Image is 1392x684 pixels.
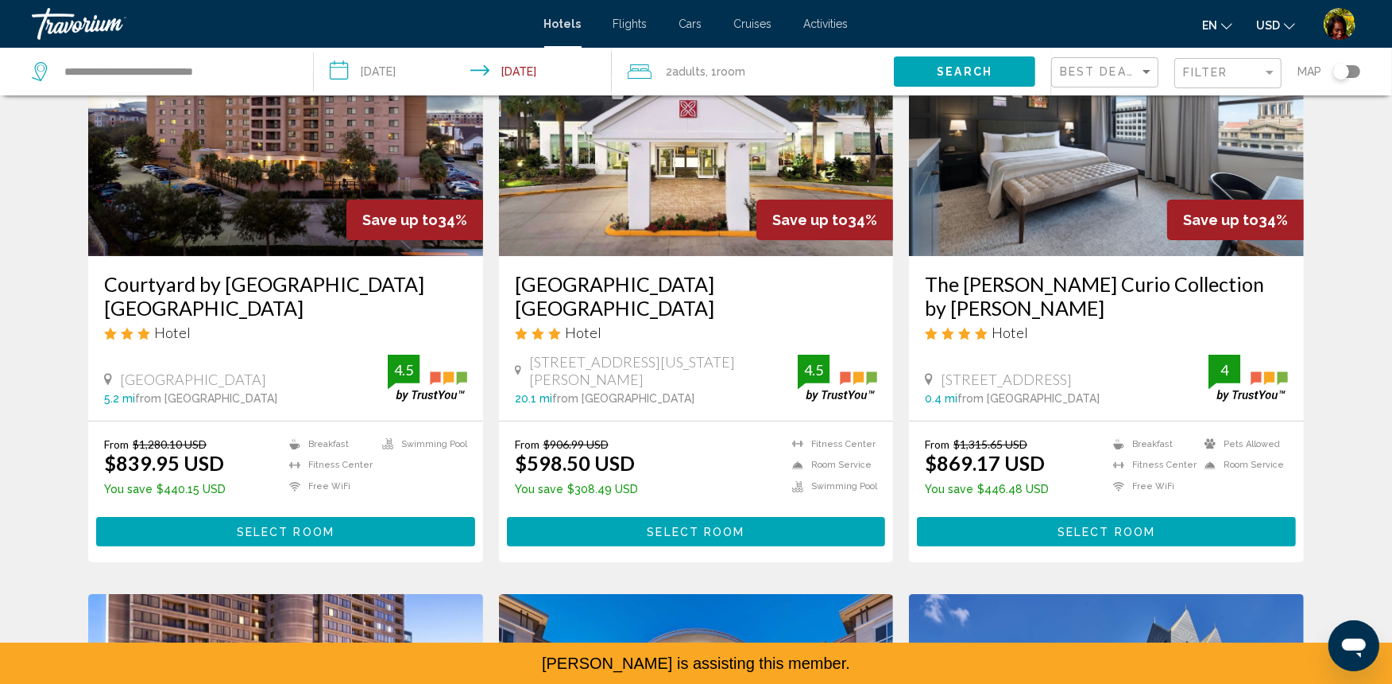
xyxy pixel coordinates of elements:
[1321,64,1360,79] button: Toggle map
[1297,60,1321,83] span: Map
[1183,212,1259,228] span: Save up to
[1208,360,1240,379] div: 4
[666,60,706,83] span: 2
[281,437,374,451] li: Breakfast
[1167,200,1304,240] div: 34%
[88,2,483,256] img: Hotel image
[798,360,829,379] div: 4.5
[529,353,798,388] span: [STREET_ADDRESS][US_STATE][PERSON_NAME]
[1202,19,1217,32] span: en
[784,459,877,472] li: Room Service
[515,437,539,451] span: From
[515,392,552,405] span: 20.1 mi
[543,437,609,451] del: $906.99 USD
[925,451,1045,475] ins: $869.17 USD
[953,437,1027,451] del: $1,315.65 USD
[544,17,582,30] a: Hotels
[120,371,266,388] span: [GEOGRAPHIC_DATA]
[784,480,877,493] li: Swimming Pool
[346,200,483,240] div: 34%
[515,483,563,496] span: You save
[104,392,135,405] span: 5.2 mi
[612,48,894,95] button: Travelers: 2 adults, 0 children
[1105,480,1197,493] li: Free WiFi
[804,17,849,30] a: Activities
[565,324,601,341] span: Hotel
[1183,66,1228,79] span: Filter
[992,324,1028,341] span: Hotel
[362,212,438,228] span: Save up to
[135,392,277,405] span: from [GEOGRAPHIC_DATA]
[133,437,207,451] del: $1,280.10 USD
[734,17,772,30] a: Cruises
[957,392,1100,405] span: from [GEOGRAPHIC_DATA]
[542,655,850,672] span: [PERSON_NAME] is assisting this member.
[937,66,992,79] span: Search
[672,65,706,78] span: Adults
[515,272,878,320] a: [GEOGRAPHIC_DATA] [GEOGRAPHIC_DATA]
[237,526,334,538] span: Select Room
[756,200,893,240] div: 34%
[281,459,374,472] li: Fitness Center
[96,517,475,546] button: Select Room
[1328,620,1379,671] iframe: Button to launch messaging window
[104,324,467,341] div: 3 star Hotel
[515,324,878,341] div: 3 star Hotel
[281,480,374,493] li: Free WiFi
[374,437,467,451] li: Swimming Pool
[613,17,648,30] a: Flights
[1197,459,1288,472] li: Room Service
[32,8,528,40] a: Travorium
[917,521,1296,538] a: Select Room
[925,483,1049,496] p: $446.48 USD
[1105,459,1197,472] li: Fitness Center
[717,65,745,78] span: Room
[104,483,153,496] span: You save
[96,521,475,538] a: Select Room
[314,48,612,95] button: Check-in date: Aug 30, 2025 Check-out date: Sep 6, 2025
[515,451,635,475] ins: $598.50 USD
[1319,7,1360,41] button: User Menu
[1058,526,1155,538] span: Select Room
[941,371,1072,388] span: [STREET_ADDRESS]
[154,324,191,341] span: Hotel
[1174,57,1282,90] button: Filter
[706,60,745,83] span: , 1
[894,56,1035,86] button: Search
[1060,65,1143,78] span: Best Deals
[1324,8,1355,40] img: EzHKecFo0LAAAAAElFTkSuQmCC
[1202,14,1232,37] button: Change language
[104,483,226,496] p: $440.15 USD
[1197,437,1288,451] li: Pets Allowed
[388,360,420,379] div: 4.5
[1256,19,1280,32] span: USD
[104,437,129,451] span: From
[1208,355,1288,402] img: trustyou-badge.svg
[507,517,886,546] button: Select Room
[388,355,467,402] img: trustyou-badge.svg
[552,392,694,405] span: from [GEOGRAPHIC_DATA]
[647,526,744,538] span: Select Room
[772,212,848,228] span: Save up to
[679,17,702,30] a: Cars
[925,437,949,451] span: From
[104,272,467,320] h3: Courtyard by [GEOGRAPHIC_DATA] [GEOGRAPHIC_DATA]
[1256,14,1295,37] button: Change currency
[1060,66,1154,80] mat-select: Sort by
[909,2,1304,256] img: Hotel image
[499,2,894,256] img: Hotel image
[925,272,1288,320] a: The [PERSON_NAME] Curio Collection by [PERSON_NAME]
[515,483,638,496] p: $308.49 USD
[507,521,886,538] a: Select Room
[925,483,973,496] span: You save
[104,451,224,475] ins: $839.95 USD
